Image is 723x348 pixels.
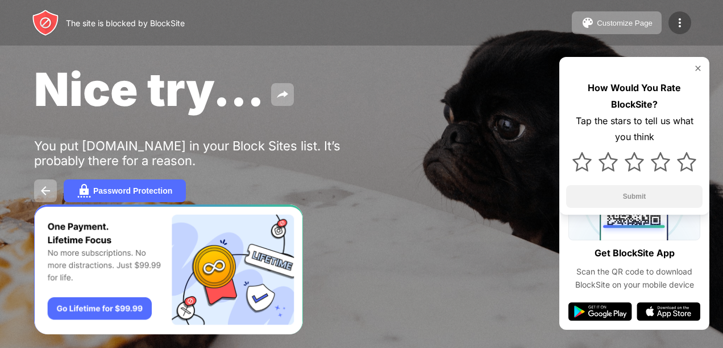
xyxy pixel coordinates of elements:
[581,16,595,30] img: pallet.svg
[677,152,696,171] img: star.svg
[693,64,703,73] img: rate-us-close.svg
[572,152,592,171] img: star.svg
[64,179,186,202] button: Password Protection
[651,152,670,171] img: star.svg
[625,152,644,171] img: star.svg
[93,186,172,195] div: Password Protection
[566,80,703,113] div: How Would You Rate BlockSite?
[599,152,618,171] img: star.svg
[77,184,91,198] img: password.svg
[637,302,700,321] img: app-store.svg
[34,138,385,168] div: You put [DOMAIN_NAME] in your Block Sites list. It’s probably there for a reason.
[566,185,703,208] button: Submit
[597,19,653,27] div: Customize Page
[566,113,703,146] div: Tap the stars to tell us what you think
[34,62,264,117] span: Nice try...
[568,265,700,291] div: Scan the QR code to download BlockSite on your mobile device
[39,184,52,198] img: back.svg
[66,18,185,28] div: The site is blocked by BlockSite
[32,9,59,36] img: header-logo.svg
[673,16,687,30] img: menu-icon.svg
[568,302,632,321] img: google-play.svg
[572,11,662,34] button: Customize Page
[34,204,303,335] iframe: Banner
[276,88,289,101] img: share.svg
